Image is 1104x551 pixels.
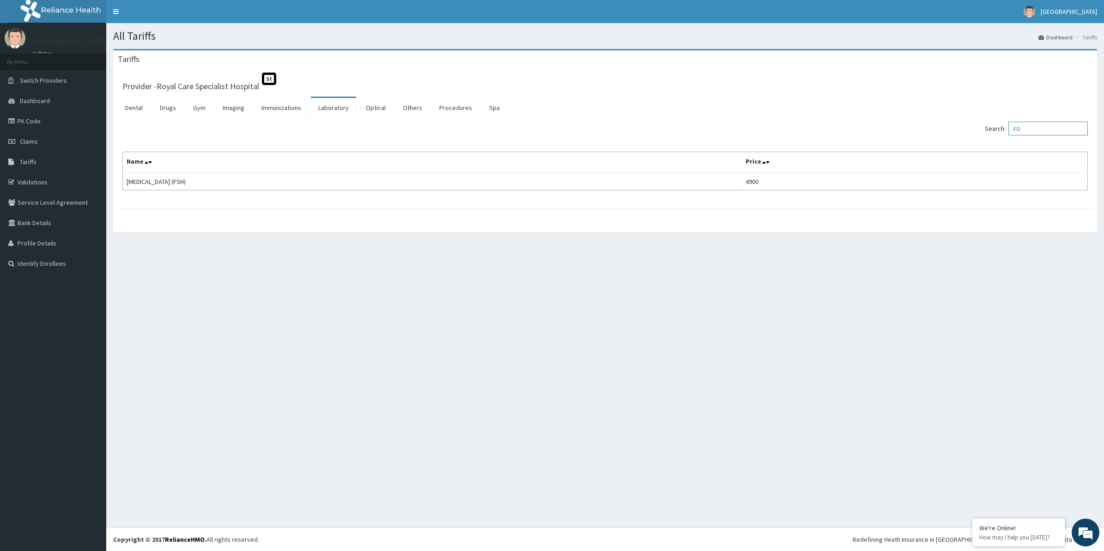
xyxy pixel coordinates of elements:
[20,158,36,166] span: Tariffs
[32,37,109,46] p: [GEOGRAPHIC_DATA]
[118,55,140,63] h3: Tariffs
[123,173,742,190] td: [MEDICAL_DATA] (FSH)
[123,152,742,173] th: Name
[358,98,393,117] a: Optical
[1074,33,1097,41] li: Tariffs
[262,73,276,85] span: St
[853,535,1097,544] div: Redefining Heath Insurance in [GEOGRAPHIC_DATA] using Telemedicine and Data Science!
[48,52,155,64] div: Chat with us now
[17,46,37,69] img: d_794563401_company_1708531726252_794563401
[1008,122,1088,135] input: Search:
[20,137,38,146] span: Claims
[106,527,1104,551] footer: All rights reserved.
[5,252,176,285] textarea: Type your message and hit 'Enter'
[32,50,55,57] a: Online
[113,30,1097,42] h1: All Tariffs
[122,82,259,91] h3: Provider - Royal Care Specialist Hospital
[742,152,1088,173] th: Price
[1038,33,1073,41] a: Dashboard
[113,535,206,544] strong: Copyright © 2017 .
[118,98,150,117] a: Dental
[979,533,1058,541] p: How may I help you today?
[20,76,67,85] span: Switch Providers
[186,98,213,117] a: Gym
[165,535,205,544] a: RelianceHMO
[152,5,174,27] div: Minimize live chat window
[979,524,1058,532] div: We're Online!
[311,98,356,117] a: Laboratory
[432,98,479,117] a: Procedures
[482,98,507,117] a: Spa
[395,98,430,117] a: Others
[54,116,127,210] span: We're online!
[1024,6,1035,18] img: User Image
[152,98,183,117] a: Drugs
[985,122,1088,135] label: Search:
[5,28,25,49] img: User Image
[215,98,252,117] a: Imaging
[20,97,50,105] span: Dashboard
[1041,7,1097,16] span: [GEOGRAPHIC_DATA]
[254,98,309,117] a: Immunizations
[742,173,1088,190] td: 4900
